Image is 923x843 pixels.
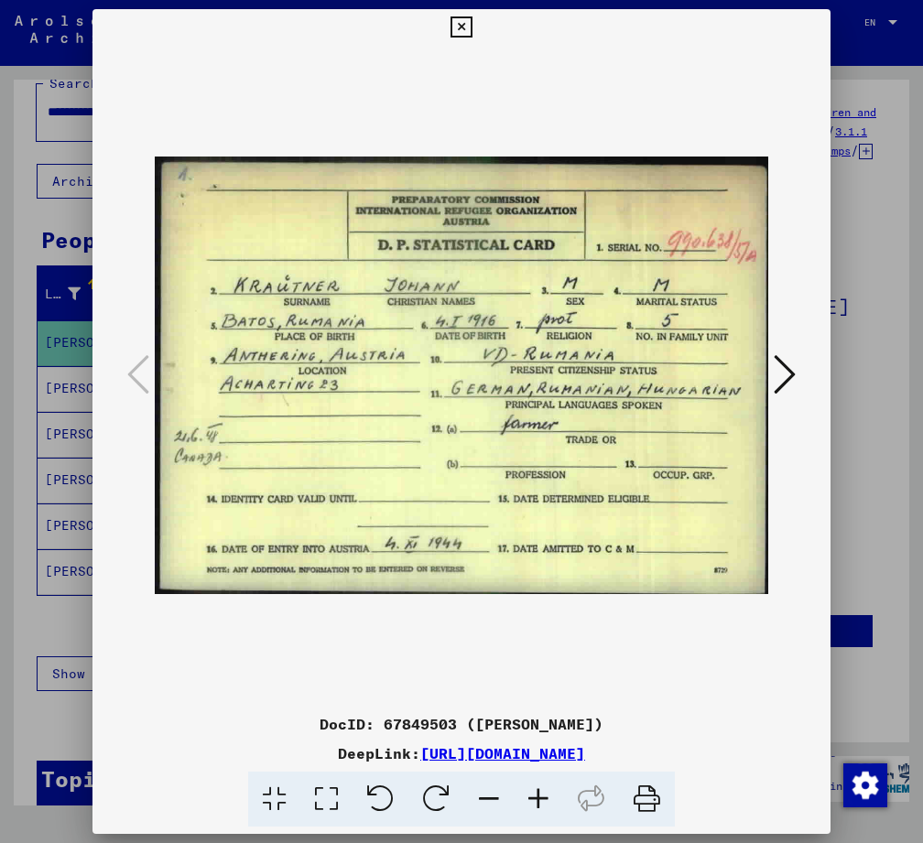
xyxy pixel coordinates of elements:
[842,762,886,806] div: Change consent
[420,744,585,762] a: [URL][DOMAIN_NAME]
[92,713,831,735] div: DocID: 67849503 ([PERSON_NAME])
[92,742,831,764] div: DeepLink:
[843,763,887,807] img: Change consent
[155,46,768,706] img: 001.jpg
